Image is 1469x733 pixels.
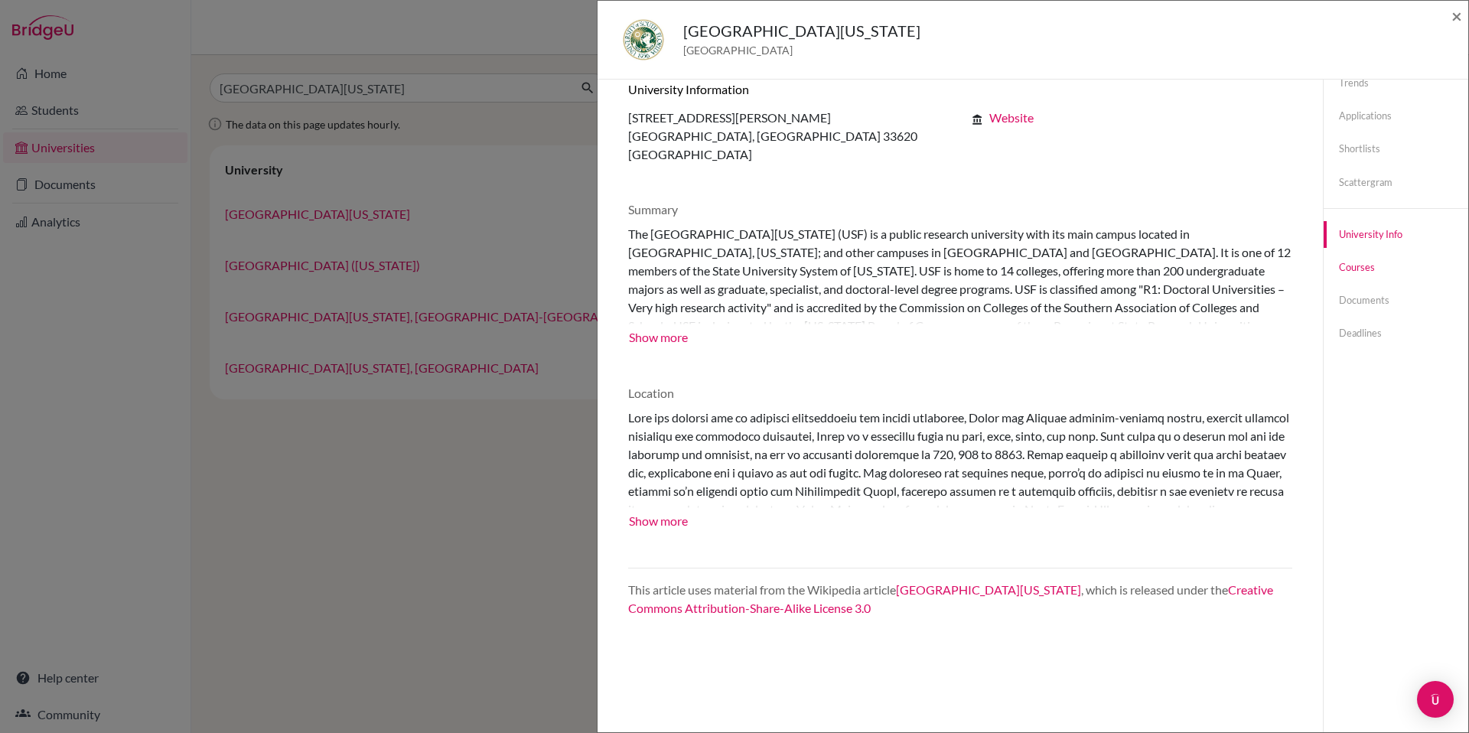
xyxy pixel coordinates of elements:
[1324,320,1468,347] a: Deadlines
[628,200,1292,219] p: Summary
[628,384,1292,402] p: Location
[628,127,949,145] p: [GEOGRAPHIC_DATA], [GEOGRAPHIC_DATA] 33620
[628,324,689,347] button: Show more
[1324,254,1468,281] a: Courses
[628,508,689,531] button: Show more
[1324,135,1468,162] a: Shortlists
[1324,287,1468,314] a: Documents
[989,110,1034,125] a: Website
[1324,169,1468,196] a: Scattergram
[683,19,920,42] h5: [GEOGRAPHIC_DATA][US_STATE]
[683,42,920,58] span: [GEOGRAPHIC_DATA]
[1324,221,1468,248] a: University info
[1417,681,1454,718] div: Open Intercom Messenger
[628,145,949,164] p: [GEOGRAPHIC_DATA]
[896,582,1081,597] a: [GEOGRAPHIC_DATA][US_STATE]
[628,409,1292,508] div: Lore ips dolorsi ame co adipisci elitseddoeiu tem incidi utlaboree, Dolor mag Aliquae adminim-ven...
[1451,5,1462,27] span: ×
[616,19,671,60] img: us_usf_mr2dlwgc.jpeg
[617,581,1304,617] div: This article uses material from the Wikipedia article , which is released under the
[1324,70,1468,96] a: Trends
[628,82,1292,96] h6: University information
[1451,7,1462,25] button: Close
[628,109,949,127] p: [STREET_ADDRESS][PERSON_NAME]
[1324,103,1468,129] a: Applications
[628,225,1292,324] div: The [GEOGRAPHIC_DATA][US_STATE] (USF) is a public research university with its main campus locate...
